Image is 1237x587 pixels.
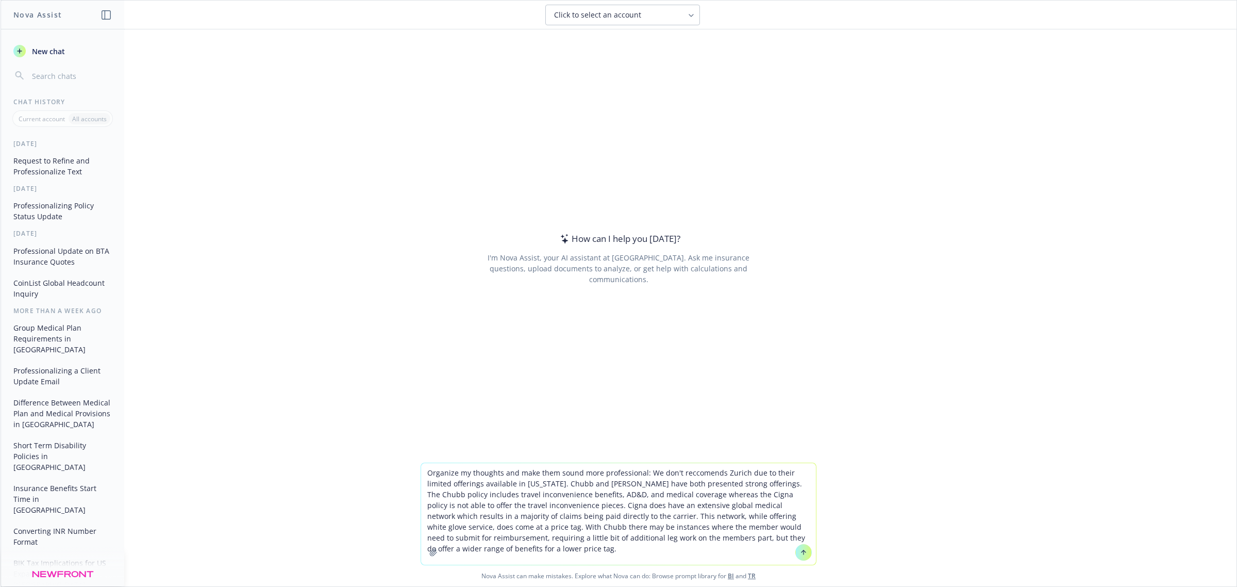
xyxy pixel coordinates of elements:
input: Search chats [30,69,112,83]
button: CoinList Global Headcount Inquiry [9,274,116,302]
span: New chat [30,46,65,57]
p: All accounts [72,115,107,123]
a: BI [728,572,734,580]
span: Click to select an account [554,10,641,20]
button: New chat [9,42,116,60]
button: Request to Refine and Professionalize Text [9,152,116,180]
button: Professionalizing a Client Update Email [9,362,116,390]
button: Professionalizing Policy Status Update [9,197,116,225]
div: [DATE] [1,184,124,193]
button: Group Medical Plan Requirements in [GEOGRAPHIC_DATA] [9,319,116,358]
h1: Nova Assist [13,9,62,20]
textarea: Organize my thoughts and make them sound more professional: We don't reccomends Zurich due to the... [421,463,816,565]
button: Click to select an account [545,5,700,25]
p: Current account [19,115,65,123]
button: Converting INR Number Format [9,523,116,550]
div: Chat History [1,97,124,106]
button: Short Term Disability Policies in [GEOGRAPHIC_DATA] [9,437,116,476]
div: More than a week ago [1,306,124,315]
div: [DATE] [1,139,124,148]
button: Professional Update on BTA Insurance Quotes [9,242,116,270]
button: Difference Between Medical Plan and Medical Provisions in [GEOGRAPHIC_DATA] [9,394,116,433]
div: I'm Nova Assist, your AI assistant at [GEOGRAPHIC_DATA]. Ask me insurance questions, upload docum... [473,252,763,285]
span: Nova Assist can make mistakes. Explore what Nova can do: Browse prompt library for and [5,565,1232,586]
div: How can I help you [DATE]? [557,232,680,246]
button: Insurance Benefits Start Time in [GEOGRAPHIC_DATA] [9,480,116,518]
a: TR [748,572,756,580]
div: [DATE] [1,229,124,238]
